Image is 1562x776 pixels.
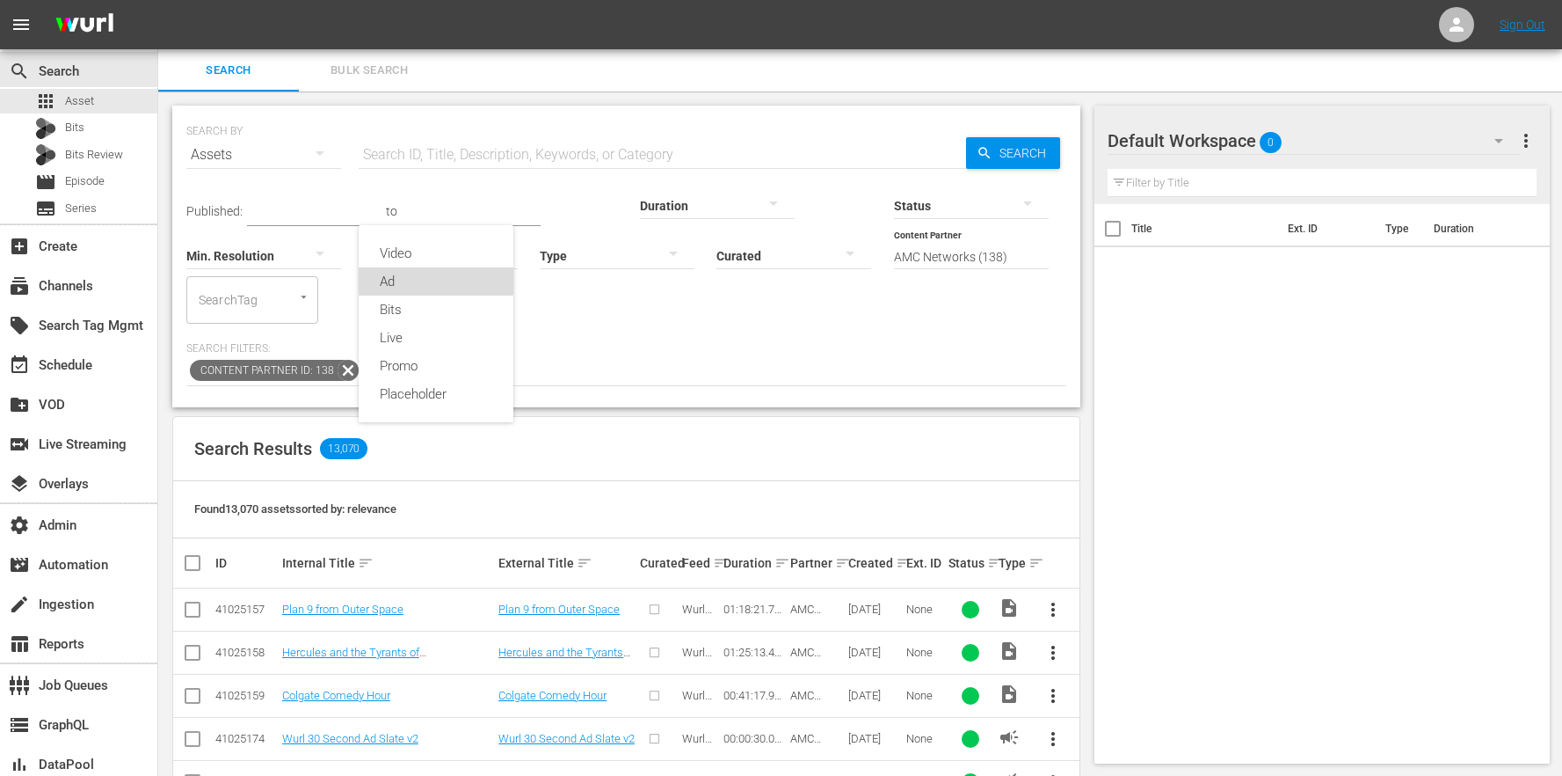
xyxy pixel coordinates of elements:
div: Video [359,239,513,267]
div: Live [359,324,513,352]
div: Bits [359,296,513,324]
div: Placeholder [359,380,513,408]
div: Promo [359,352,513,380]
div: Ad [359,267,513,296]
